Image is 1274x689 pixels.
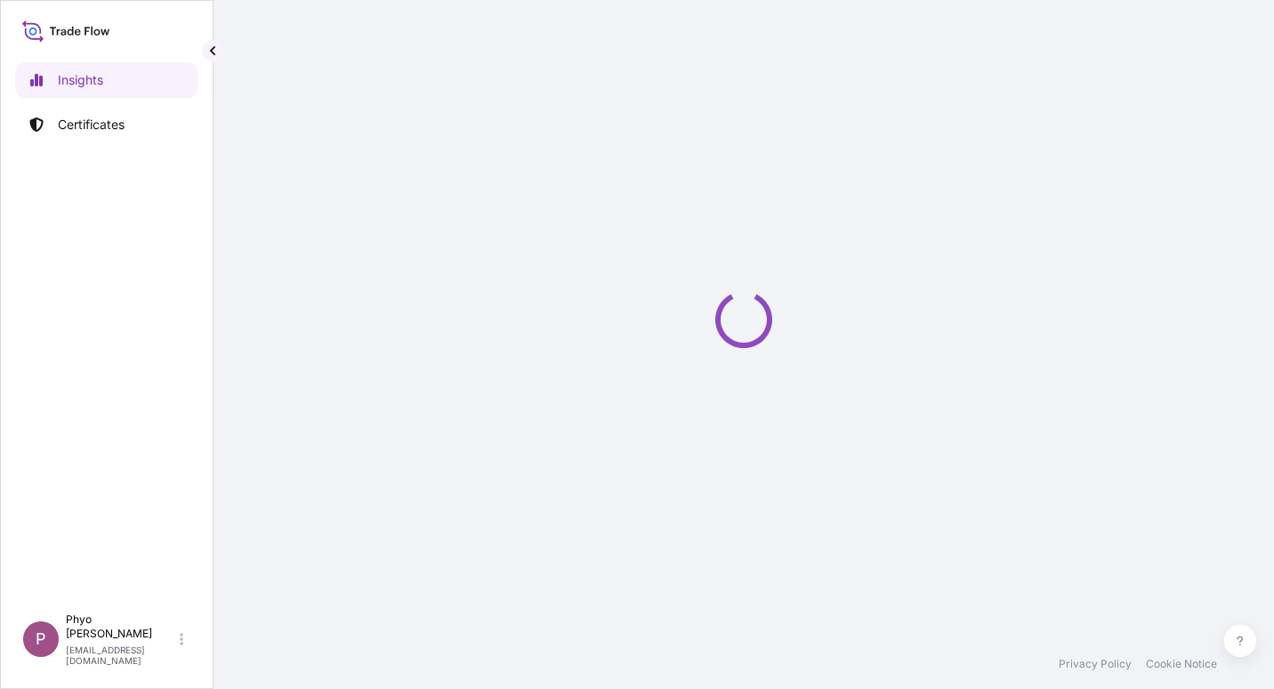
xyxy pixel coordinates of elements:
a: Cookie Notice [1146,657,1217,671]
p: Certificates [58,116,125,134]
a: Certificates [15,107,198,142]
a: Insights [15,62,198,98]
p: Insights [58,71,103,89]
p: [EMAIL_ADDRESS][DOMAIN_NAME] [66,644,176,666]
span: P [36,630,46,648]
a: Privacy Policy [1059,657,1132,671]
p: Phyo [PERSON_NAME] [66,612,176,641]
